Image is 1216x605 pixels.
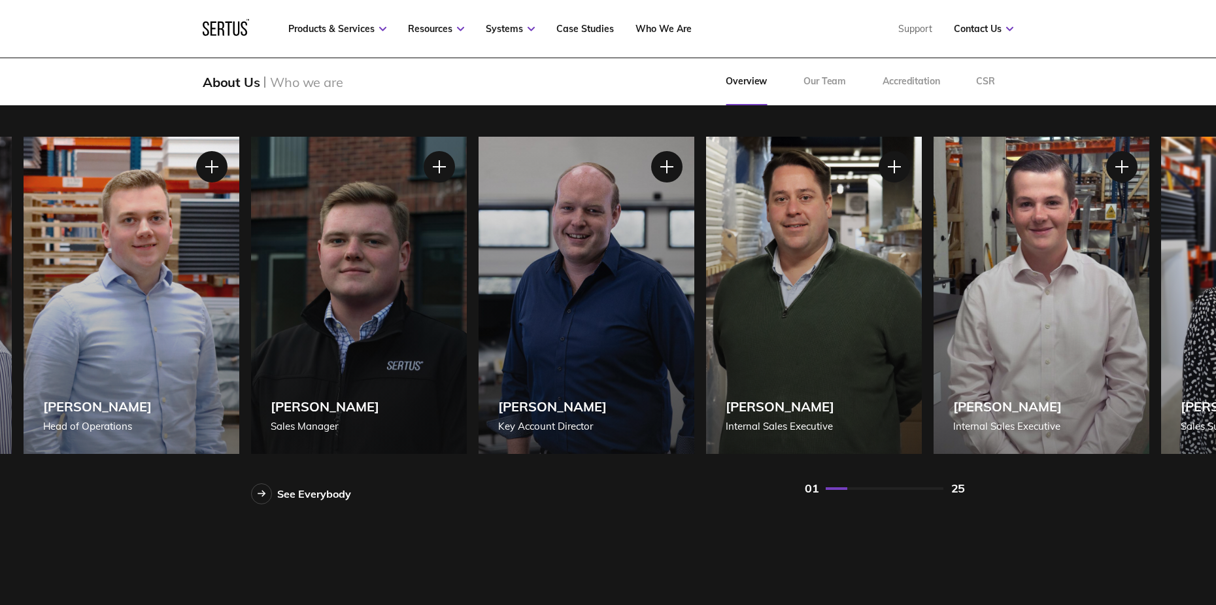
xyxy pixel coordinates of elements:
div: Who we are [270,74,343,90]
div: Chat-Widget [981,453,1216,605]
div: Key Account Director [498,419,607,434]
iframe: Chat Widget [981,453,1216,605]
a: CSR [958,58,1013,105]
a: Contact Us [954,23,1013,35]
a: Support [898,23,932,35]
div: Head of Operations [43,419,152,434]
a: Case Studies [556,23,614,35]
div: Internal Sales Executive [726,419,834,434]
div: Internal Sales Executive [953,419,1062,434]
a: Systems [486,23,535,35]
a: Resources [408,23,464,35]
div: See Everybody [277,487,351,500]
div: [PERSON_NAME] [953,398,1062,415]
div: [PERSON_NAME] [498,398,607,415]
div: 25 [951,481,965,496]
div: Sales Manager [271,419,379,434]
a: Our Team [785,58,864,105]
a: Products & Services [288,23,386,35]
div: About Us [203,74,260,90]
a: Who We Are [635,23,692,35]
div: 01 [805,481,819,496]
div: [PERSON_NAME] [726,398,834,415]
a: See Everybody [251,483,351,504]
div: [PERSON_NAME] [271,398,379,415]
div: [PERSON_NAME] [43,398,152,415]
a: Accreditation [864,58,958,105]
